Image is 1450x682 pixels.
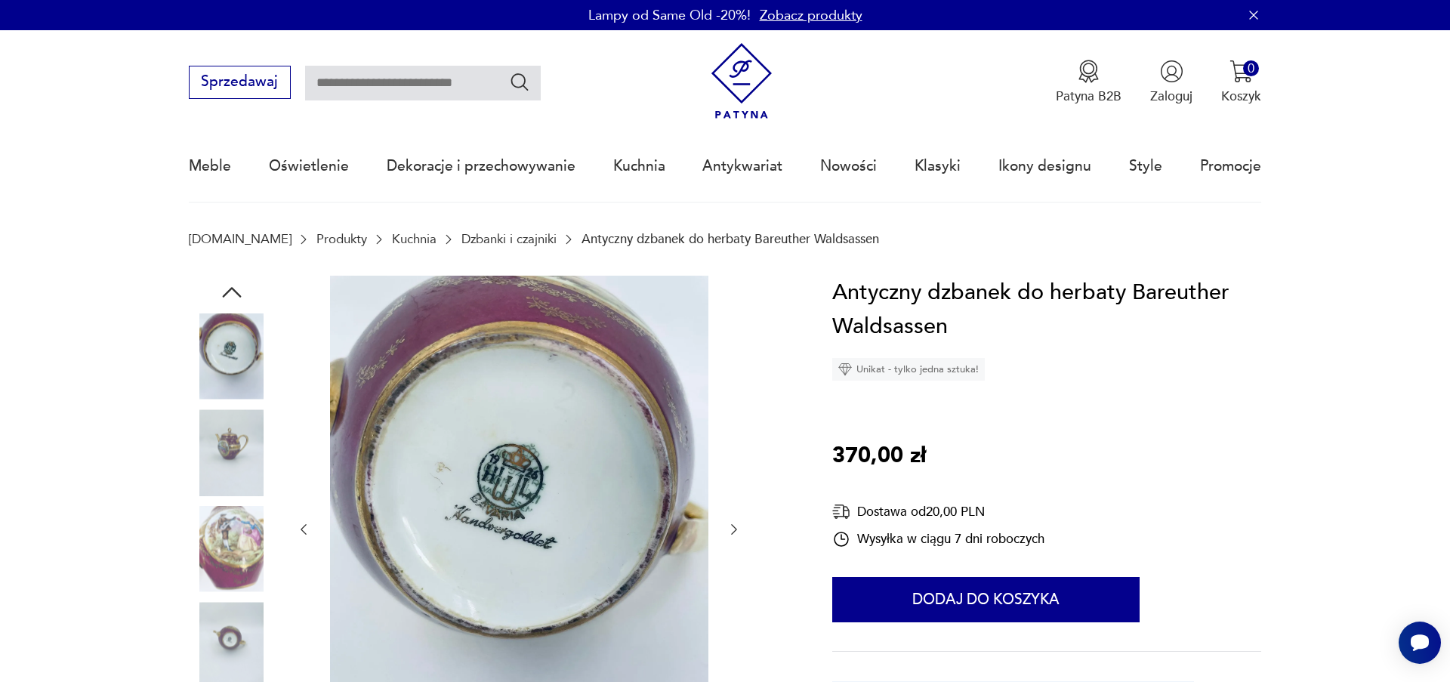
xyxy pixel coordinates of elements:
[461,232,557,246] a: Dzbanki i czajniki
[838,363,852,376] img: Ikona diamentu
[704,43,780,119] img: Patyna - sklep z meblami i dekoracjami vintage
[832,276,1261,344] h1: Antyczny dzbanek do herbaty Bareuther Waldsassen
[1200,131,1261,201] a: Promocje
[1399,622,1441,664] iframe: Smartsupp widget button
[613,131,665,201] a: Kuchnia
[189,77,291,89] a: Sprzedawaj
[582,232,879,246] p: Antyczny dzbanek do herbaty Bareuther Waldsassen
[509,71,531,93] button: Szukaj
[189,506,275,592] img: Zdjęcie produktu Antyczny dzbanek do herbaty Bareuther Waldsassen
[832,577,1140,622] button: Dodaj do koszyka
[832,530,1044,548] div: Wysyłka w ciągu 7 dni roboczych
[915,131,961,201] a: Klasyki
[588,6,751,25] p: Lampy od Same Old -20%!
[387,131,575,201] a: Dekoracje i przechowywanie
[702,131,782,201] a: Antykwariat
[820,131,877,201] a: Nowości
[189,131,231,201] a: Meble
[269,131,349,201] a: Oświetlenie
[316,232,367,246] a: Produkty
[832,502,850,521] img: Ikona dostawy
[1160,60,1183,83] img: Ikonka użytkownika
[832,358,985,381] div: Unikat - tylko jedna sztuka!
[1150,88,1192,105] p: Zaloguj
[998,131,1091,201] a: Ikony designu
[832,439,926,474] p: 370,00 zł
[189,232,292,246] a: [DOMAIN_NAME]
[1221,60,1261,105] button: 0Koszyk
[1056,60,1121,105] a: Ikona medaluPatyna B2B
[1056,60,1121,105] button: Patyna B2B
[760,6,862,25] a: Zobacz produkty
[1150,60,1192,105] button: Zaloguj
[1129,131,1162,201] a: Style
[1243,60,1259,76] div: 0
[1221,88,1261,105] p: Koszyk
[392,232,437,246] a: Kuchnia
[1229,60,1253,83] img: Ikona koszyka
[1077,60,1100,83] img: Ikona medalu
[189,313,275,400] img: Zdjęcie produktu Antyczny dzbanek do herbaty Bareuther Waldsassen
[1056,88,1121,105] p: Patyna B2B
[189,409,275,495] img: Zdjęcie produktu Antyczny dzbanek do herbaty Bareuther Waldsassen
[832,502,1044,521] div: Dostawa od 20,00 PLN
[189,66,291,99] button: Sprzedawaj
